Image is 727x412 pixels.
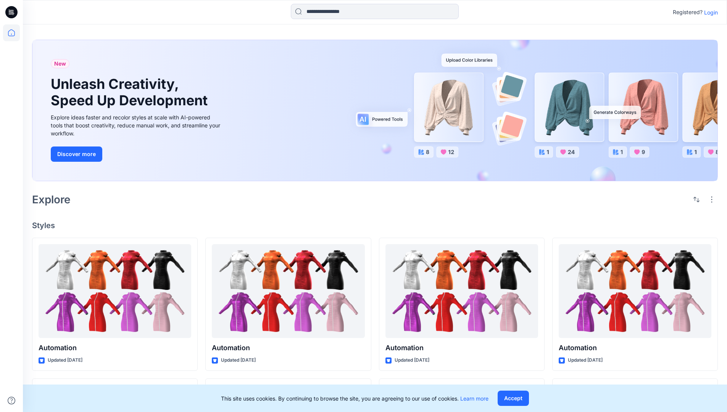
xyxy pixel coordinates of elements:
[395,356,429,364] p: Updated [DATE]
[559,244,711,338] a: Automation
[673,8,703,17] p: Registered?
[385,343,538,353] p: Automation
[39,343,191,353] p: Automation
[568,356,603,364] p: Updated [DATE]
[385,244,538,338] a: Automation
[221,356,256,364] p: Updated [DATE]
[704,8,718,16] p: Login
[498,391,529,406] button: Accept
[51,146,102,162] button: Discover more
[54,59,66,68] span: New
[48,356,82,364] p: Updated [DATE]
[39,244,191,338] a: Automation
[212,244,364,338] a: Automation
[460,395,488,402] a: Learn more
[51,146,222,162] a: Discover more
[221,394,488,402] p: This site uses cookies. By continuing to browse the site, you are agreeing to our use of cookies.
[559,343,711,353] p: Automation
[212,343,364,353] p: Automation
[51,113,222,137] div: Explore ideas faster and recolor styles at scale with AI-powered tools that boost creativity, red...
[51,76,211,109] h1: Unleash Creativity, Speed Up Development
[32,221,718,230] h4: Styles
[32,193,71,206] h2: Explore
